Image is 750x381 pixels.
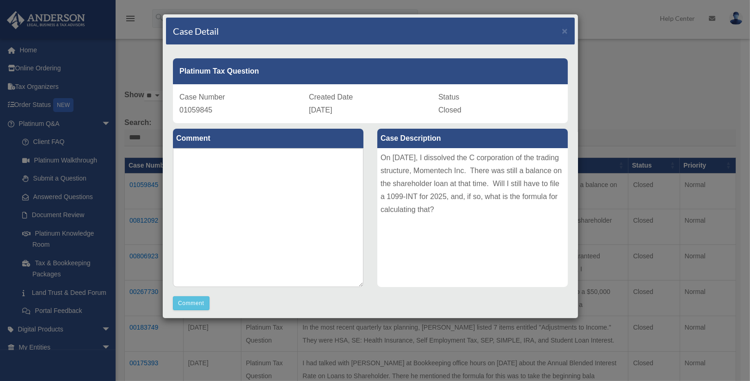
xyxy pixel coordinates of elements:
[309,106,332,114] span: [DATE]
[179,106,212,114] span: 01059845
[438,93,459,101] span: Status
[173,296,209,310] button: Comment
[179,93,225,101] span: Case Number
[562,25,568,36] span: ×
[309,93,353,101] span: Created Date
[438,106,461,114] span: Closed
[377,148,568,287] div: On [DATE], I dissolved the C corporation of the trading structure, Momentech Inc. There was still...
[173,58,568,84] div: Platinum Tax Question
[377,129,568,148] label: Case Description
[173,129,363,148] label: Comment
[562,26,568,36] button: Close
[173,25,219,37] h4: Case Detail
